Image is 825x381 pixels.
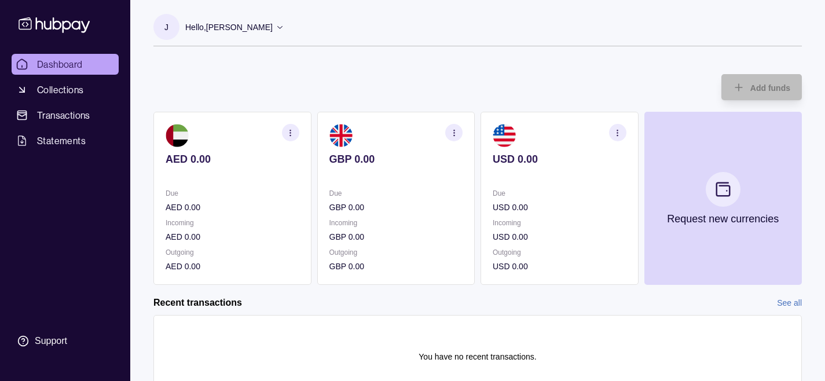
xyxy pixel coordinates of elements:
p: USD 0.00 [493,260,626,273]
button: Request new currencies [644,112,802,285]
a: Support [12,329,119,353]
p: Incoming [493,217,626,229]
span: Dashboard [37,57,83,71]
p: Due [493,187,626,200]
p: GBP 0.00 [329,260,463,273]
a: Dashboard [12,54,119,75]
a: Statements [12,130,119,151]
h2: Recent transactions [153,296,242,309]
p: Request new currencies [667,213,779,225]
a: Transactions [12,105,119,126]
p: Outgoing [166,246,299,259]
p: GBP 0.00 [329,153,463,166]
p: USD 0.00 [493,230,626,243]
span: Statements [37,134,86,148]
p: Due [166,187,299,200]
p: GBP 0.00 [329,201,463,214]
a: Collections [12,79,119,100]
span: Add funds [750,83,790,93]
p: Incoming [166,217,299,229]
p: Outgoing [493,246,626,259]
p: USD 0.00 [493,201,626,214]
p: J [164,21,168,34]
p: Hello, [PERSON_NAME] [185,21,273,34]
p: Due [329,187,463,200]
p: You have no recent transactions. [419,350,536,363]
p: GBP 0.00 [329,230,463,243]
p: Outgoing [329,246,463,259]
p: AED 0.00 [166,201,299,214]
span: Transactions [37,108,90,122]
div: Support [35,335,67,347]
img: gb [329,124,353,147]
button: Add funds [721,74,802,100]
p: USD 0.00 [493,153,626,166]
p: AED 0.00 [166,260,299,273]
span: Collections [37,83,83,97]
img: ae [166,124,189,147]
p: AED 0.00 [166,230,299,243]
p: Incoming [329,217,463,229]
p: AED 0.00 [166,153,299,166]
a: See all [777,296,802,309]
img: us [493,124,516,147]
